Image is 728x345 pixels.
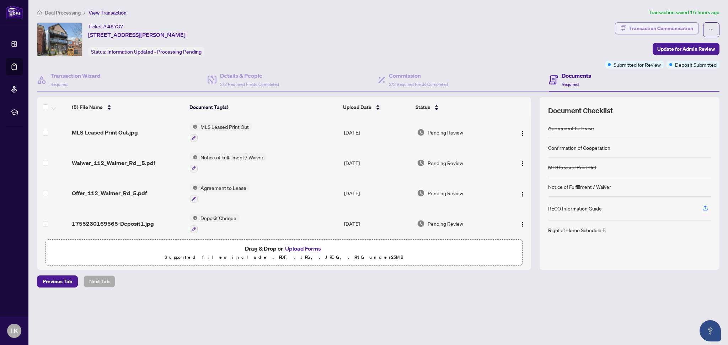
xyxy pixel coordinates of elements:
span: Deposit Cheque [198,214,239,222]
img: Status Icon [190,123,198,131]
img: Status Icon [190,153,198,161]
span: Agreement to Lease [198,184,249,192]
div: Status: [88,47,204,56]
button: Logo [517,157,528,169]
div: Notice of Fulfillment / Waiver [548,183,611,191]
h4: Transaction Wizard [50,71,101,80]
article: Transaction saved 16 hours ago [649,9,719,17]
span: View Transaction [89,10,127,16]
span: Status [416,103,430,111]
span: Drag & Drop or [245,244,323,253]
button: Status IconDeposit Cheque [190,214,239,233]
span: Required [562,82,579,87]
button: Previous Tab [37,275,78,287]
div: Agreement to Lease [548,124,594,132]
img: Logo [520,191,525,197]
span: LK [10,326,18,336]
span: Required [50,82,68,87]
span: Notice of Fulfillment / Waiver [198,153,266,161]
img: Status Icon [190,214,198,222]
img: Logo [520,131,525,136]
div: Transaction Communication [629,23,693,34]
span: [STREET_ADDRESS][PERSON_NAME] [88,31,186,39]
th: Document Tag(s) [187,97,340,117]
span: 2/2 Required Fields Completed [220,82,279,87]
span: Submitted for Review [614,61,661,69]
span: Deal Processing [45,10,81,16]
img: Document Status [417,220,425,228]
button: Status IconMLS Leased Print Out [190,123,252,142]
span: Previous Tab [43,276,72,287]
button: Update for Admin Review [653,43,719,55]
span: Update for Admin Review [657,43,715,55]
img: Document Status [417,189,425,197]
button: Logo [517,218,528,229]
button: Next Tab [84,275,115,287]
button: Open asap [700,320,721,341]
h4: Details & People [220,71,279,80]
span: Information Updated - Processing Pending [107,49,202,55]
img: Document Status [417,159,425,167]
button: Logo [517,127,528,138]
th: Status [413,97,504,117]
span: Drag & Drop orUpload FormsSupported files include .PDF, .JPG, .JPEG, .PNG under25MB [46,240,522,266]
div: Right at Home Schedule B [548,226,606,234]
img: Document Status [417,128,425,136]
span: Document Checklist [548,106,613,116]
th: Upload Date [340,97,413,117]
td: [DATE] [341,117,414,148]
span: home [37,10,42,15]
div: MLS Leased Print Out [548,163,596,171]
span: Pending Review [428,159,463,167]
span: Pending Review [428,189,463,197]
h4: Commission [389,71,448,80]
button: Status IconAgreement to Lease [190,184,249,203]
span: Pending Review [428,128,463,136]
p: Supported files include .PDF, .JPG, .JPEG, .PNG under 25 MB [50,253,518,262]
span: Pending Review [428,220,463,228]
th: (5) File Name [69,97,187,117]
img: Logo [520,221,525,227]
button: Logo [517,187,528,199]
td: [DATE] [341,208,414,239]
span: MLS Leased Print Out.jpg [72,128,138,137]
span: ellipsis [709,27,714,32]
span: Waiwer_112_Walmer_Rd__5.pdf [72,159,155,167]
span: MLS Leased Print Out [198,123,252,131]
span: 2/2 Required Fields Completed [389,82,448,87]
span: (5) File Name [72,103,103,111]
div: Ticket #: [88,22,123,31]
img: Status Icon [190,184,198,192]
span: Upload Date [343,103,371,111]
span: 48737 [107,23,123,30]
h4: Documents [562,71,591,80]
span: Offer_112_Walmer_Rd_5.pdf [72,189,147,197]
button: Status IconNotice of Fulfillment / Waiver [190,153,266,172]
div: RECO Information Guide [548,204,602,212]
button: Transaction Communication [615,22,699,34]
img: IMG-C12322205_1.jpg [37,23,82,56]
td: [DATE] [341,178,414,209]
span: 1755230169565-Deposit1.jpg [72,219,154,228]
li: / [84,9,86,17]
td: [DATE] [341,148,414,178]
img: logo [6,5,23,18]
button: Upload Forms [283,244,323,253]
div: Confirmation of Cooperation [548,144,610,152]
img: Logo [520,161,525,166]
span: Deposit Submitted [675,61,717,69]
